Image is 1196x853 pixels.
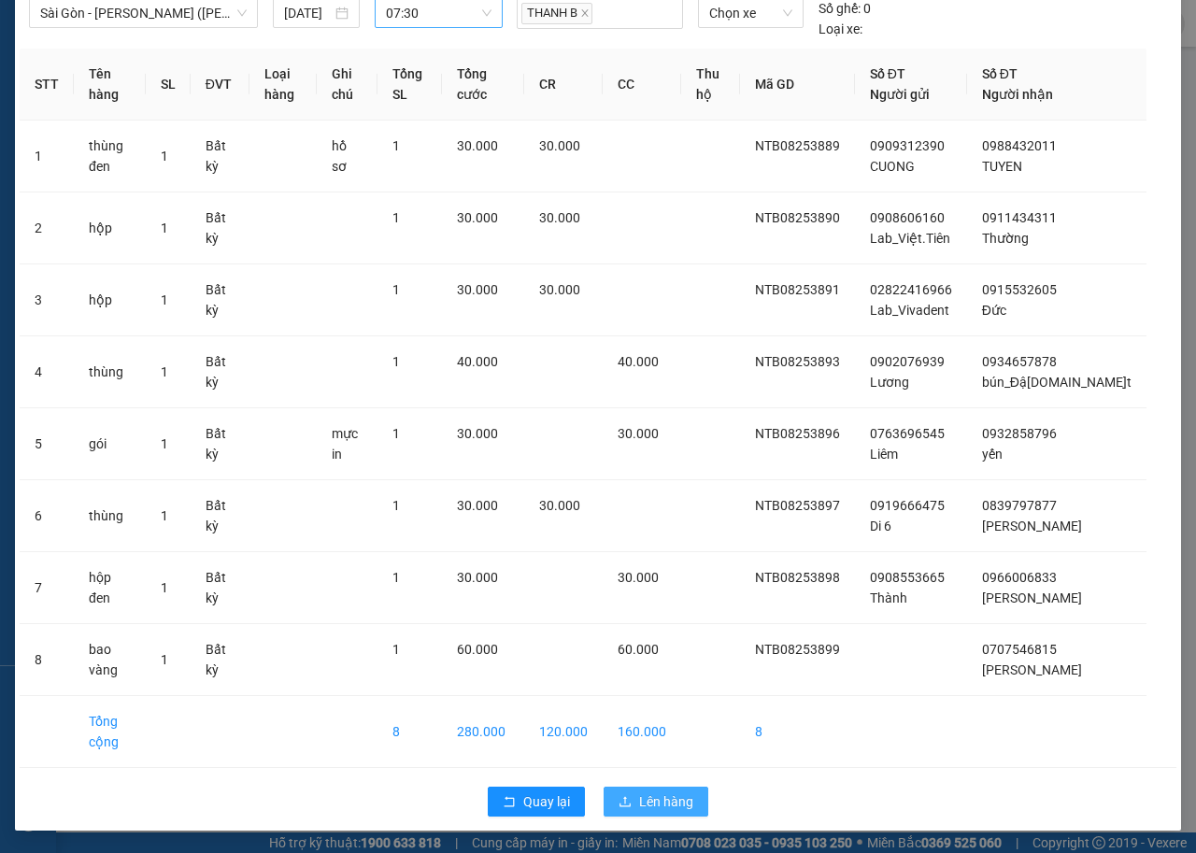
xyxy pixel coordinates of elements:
button: rollbackQuay lại [488,787,585,817]
span: CUONG [870,159,915,174]
span: 40.000 [457,354,498,369]
span: Quay lại [523,791,570,812]
th: CR [524,49,603,121]
span: 0932858796 [982,426,1057,441]
span: bún_Đậ[DOMAIN_NAME]̣t [982,375,1132,390]
span: close [580,8,590,18]
span: C : [157,103,172,122]
span: NTB08253897 [755,498,840,513]
span: NTB08253896 [755,426,840,441]
span: Di 6 [870,519,891,533]
span: 1 [161,292,168,307]
span: 30.000 [457,210,498,225]
span: THANH B [521,3,592,24]
td: hộp đen [74,552,146,624]
span: NTB08253898 [755,570,840,585]
td: bao vàng [74,624,146,696]
div: 44 NTB [16,16,147,38]
td: Bất kỳ [191,480,249,552]
span: 1 [392,282,400,297]
span: 30.000 [618,426,659,441]
td: 120.000 [524,696,603,768]
td: Bất kỳ [191,624,249,696]
th: Thu hộ [681,49,739,121]
td: 3 [20,264,74,336]
th: Tổng cước [442,49,524,121]
span: 1 [161,364,168,379]
div: 0908553665 [16,61,147,87]
span: SL [203,134,228,160]
td: 280.000 [442,696,524,768]
span: 30.000 [457,570,498,585]
span: Lab_Vivadent [870,303,949,318]
th: Mã GD [740,49,855,121]
th: Loại hàng [249,49,317,121]
span: NTB08253890 [755,210,840,225]
button: uploadLên hàng [604,787,708,817]
span: Loại xe: [819,19,862,39]
div: [PERSON_NAME] [160,38,309,61]
th: STT [20,49,74,121]
span: Người nhận [982,87,1053,102]
td: 160.000 [603,696,681,768]
td: hộp [74,192,146,264]
span: [PERSON_NAME] [982,519,1082,533]
span: 60.000 [618,642,659,657]
td: 8 [377,696,442,768]
span: 30.000 [539,498,580,513]
th: Ghi chú [317,49,377,121]
span: TUYEN [982,159,1022,174]
span: NTB08253899 [755,642,840,657]
span: 0908553665 [870,570,945,585]
span: 0988432011 [982,138,1057,153]
span: 30.000 [539,138,580,153]
span: Số ĐT [870,66,905,81]
th: SL [146,49,191,121]
span: 1 [161,436,168,451]
span: 60.000 [457,642,498,657]
span: 0909312390 [870,138,945,153]
td: Bất kỳ [191,264,249,336]
span: 1 [392,354,400,369]
span: 30.000 [457,426,498,441]
td: 2 [20,192,74,264]
div: 30.000 [157,98,311,124]
span: 0911434311 [982,210,1057,225]
span: upload [619,795,632,810]
span: Đức [982,303,1006,318]
span: yến [982,447,1003,462]
div: 0966006833 [160,61,309,87]
td: 6 [20,480,74,552]
span: Lab_Việt.Tiên [870,231,950,246]
td: 7 [20,552,74,624]
span: 30.000 [457,138,498,153]
span: NTB08253893 [755,354,840,369]
td: Bất kỳ [191,192,249,264]
span: 30.000 [457,282,498,297]
td: Bất kỳ [191,121,249,192]
div: Tên hàng: hộp đen ( : 1 ) [16,135,309,159]
span: Gửi: [16,18,45,37]
span: 1 [392,138,400,153]
span: 0902076939 [870,354,945,369]
span: NTB08253889 [755,138,840,153]
span: 0919666475 [870,498,945,513]
span: Số ĐT [982,66,1018,81]
span: Người gửi [870,87,930,102]
span: 0763696545 [870,426,945,441]
span: mực in [332,426,358,462]
span: 30.000 [539,282,580,297]
input: 13/08/2025 [284,3,332,23]
td: 1 [20,121,74,192]
span: Liêm [870,447,898,462]
span: 0839797877 [982,498,1057,513]
th: ĐVT [191,49,249,121]
span: 0934657878 [982,354,1057,369]
div: Thành [16,38,147,61]
span: Thành [870,590,907,605]
td: Bất kỳ [191,336,249,408]
span: 40.000 [618,354,659,369]
td: thùng [74,480,146,552]
span: 0915532605 [982,282,1057,297]
span: 30.000 [618,570,659,585]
